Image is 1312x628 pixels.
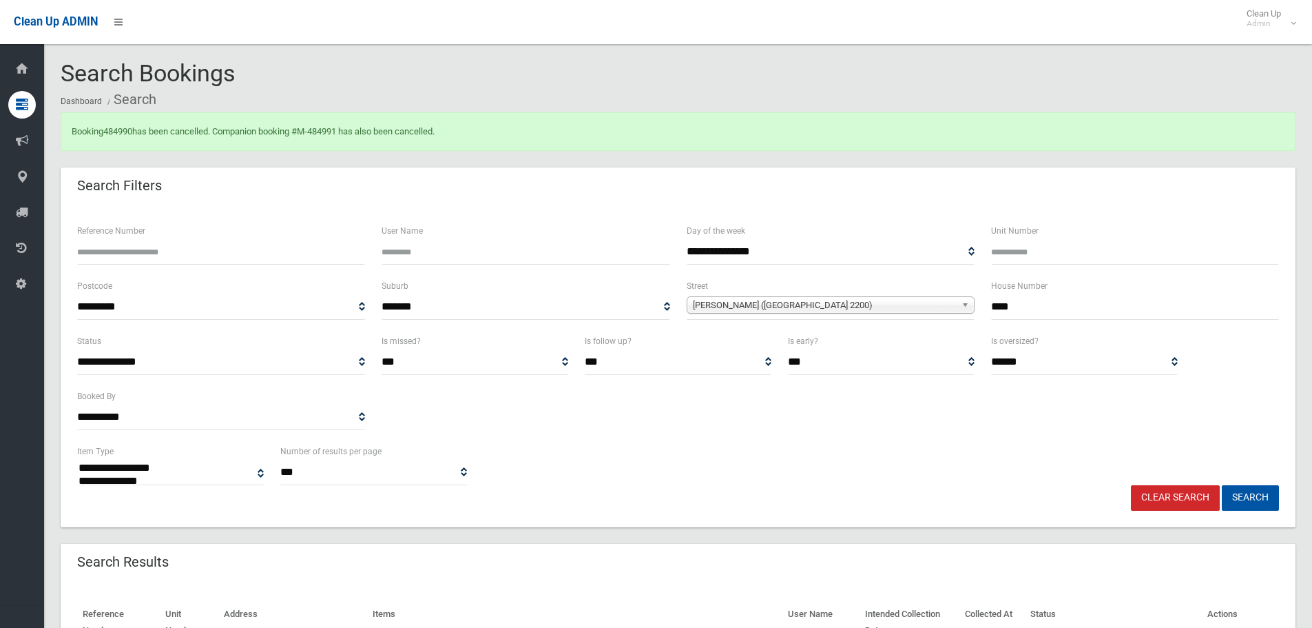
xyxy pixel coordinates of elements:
[687,278,708,294] label: Street
[77,444,114,459] label: Item Type
[687,223,745,239] label: Day of the week
[280,444,382,459] label: Number of results per page
[1247,19,1281,29] small: Admin
[1222,485,1279,511] button: Search
[77,334,101,349] label: Status
[103,126,132,136] a: 484990
[991,223,1039,239] label: Unit Number
[61,59,236,87] span: Search Bookings
[77,223,145,239] label: Reference Number
[61,97,102,106] a: Dashboard
[104,87,156,112] li: Search
[77,278,112,294] label: Postcode
[61,172,178,199] header: Search Filters
[991,334,1039,349] label: Is oversized?
[77,389,116,404] label: Booked By
[693,297,956,314] span: [PERSON_NAME] ([GEOGRAPHIC_DATA] 2200)
[382,223,423,239] label: User Name
[61,549,185,576] header: Search Results
[991,278,1048,294] label: House Number
[788,334,818,349] label: Is early?
[14,15,98,28] span: Clean Up ADMIN
[585,334,632,349] label: Is follow up?
[61,112,1295,151] div: Booking has been cancelled. Companion booking #M-484991 has also been cancelled.
[1240,8,1295,29] span: Clean Up
[1131,485,1220,511] a: Clear Search
[382,278,408,294] label: Suburb
[382,334,421,349] label: Is missed?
